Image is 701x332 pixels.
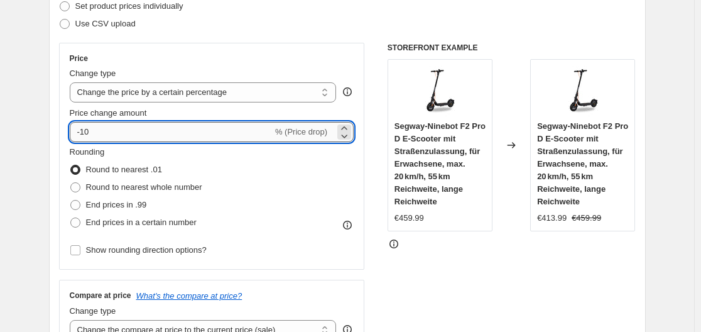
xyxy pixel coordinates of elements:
span: Segway-Ninebot F2 Pro D E-Scooter mit Straßenzulassung, für Erwachsene, max. 20 km/h, 55 km Reich... [537,121,628,206]
span: Round to nearest whole number [86,182,202,192]
img: 61oFhazuXoL_80x.jpg [415,66,465,116]
span: Price change amount [70,108,147,118]
span: Show rounding direction options? [86,245,207,255]
h3: Price [70,53,88,64]
span: % (Price drop) [275,127,327,136]
span: Round to nearest .01 [86,165,162,174]
button: What's the compare at price? [136,291,242,301]
div: help [341,86,354,98]
span: Use CSV upload [75,19,136,28]
img: 61oFhazuXoL_80x.jpg [558,66,608,116]
span: Change type [70,69,116,78]
span: Segway-Ninebot F2 Pro D E-Scooter mit Straßenzulassung, für Erwachsene, max. 20 km/h, 55 km Reich... [394,121,486,206]
span: Set product prices individually [75,1,183,11]
span: End prices in a certain number [86,218,197,227]
h6: STOREFRONT EXAMPLE [388,43,636,53]
span: Rounding [70,147,105,157]
h3: Compare at price [70,290,131,301]
span: Change type [70,306,116,316]
span: End prices in .99 [86,200,147,209]
div: €413.99 [537,212,567,224]
input: -15 [70,122,273,142]
div: €459.99 [394,212,424,224]
strike: €459.99 [572,212,601,224]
